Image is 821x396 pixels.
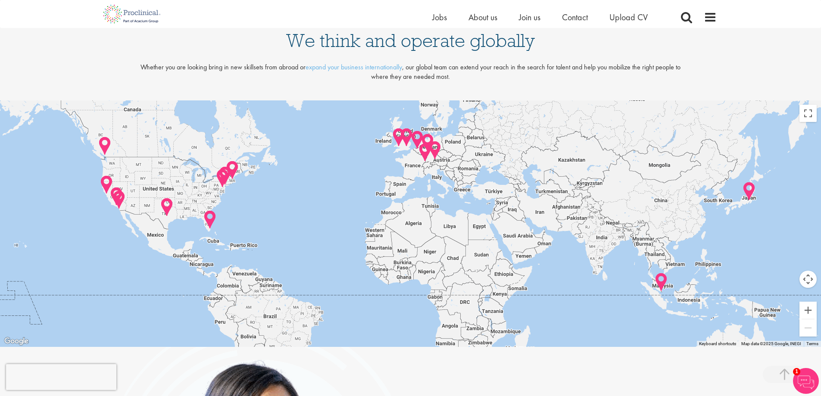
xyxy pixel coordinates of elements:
p: Whether you are looking bring in new skillsets from abroad or , our global team can extend your r... [139,62,682,82]
iframe: reCAPTCHA [6,364,116,390]
img: Chatbot [793,368,819,394]
button: Map camera controls [799,271,817,288]
button: Keyboard shortcuts [699,341,736,347]
img: Google [2,336,31,347]
a: Terms (opens in new tab) [806,341,818,346]
button: Toggle fullscreen view [799,105,817,122]
a: Contact [562,12,588,23]
span: 1 [793,368,800,375]
a: Join us [519,12,540,23]
a: Upload CV [609,12,648,23]
a: About us [468,12,497,23]
a: expand your business internationally [306,62,402,72]
button: Zoom in [799,302,817,319]
span: Map data ©2025 Google, INEGI [741,341,801,346]
a: Open this area in Google Maps (opens a new window) [2,336,31,347]
a: Jobs [432,12,447,23]
button: Zoom out [799,319,817,337]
